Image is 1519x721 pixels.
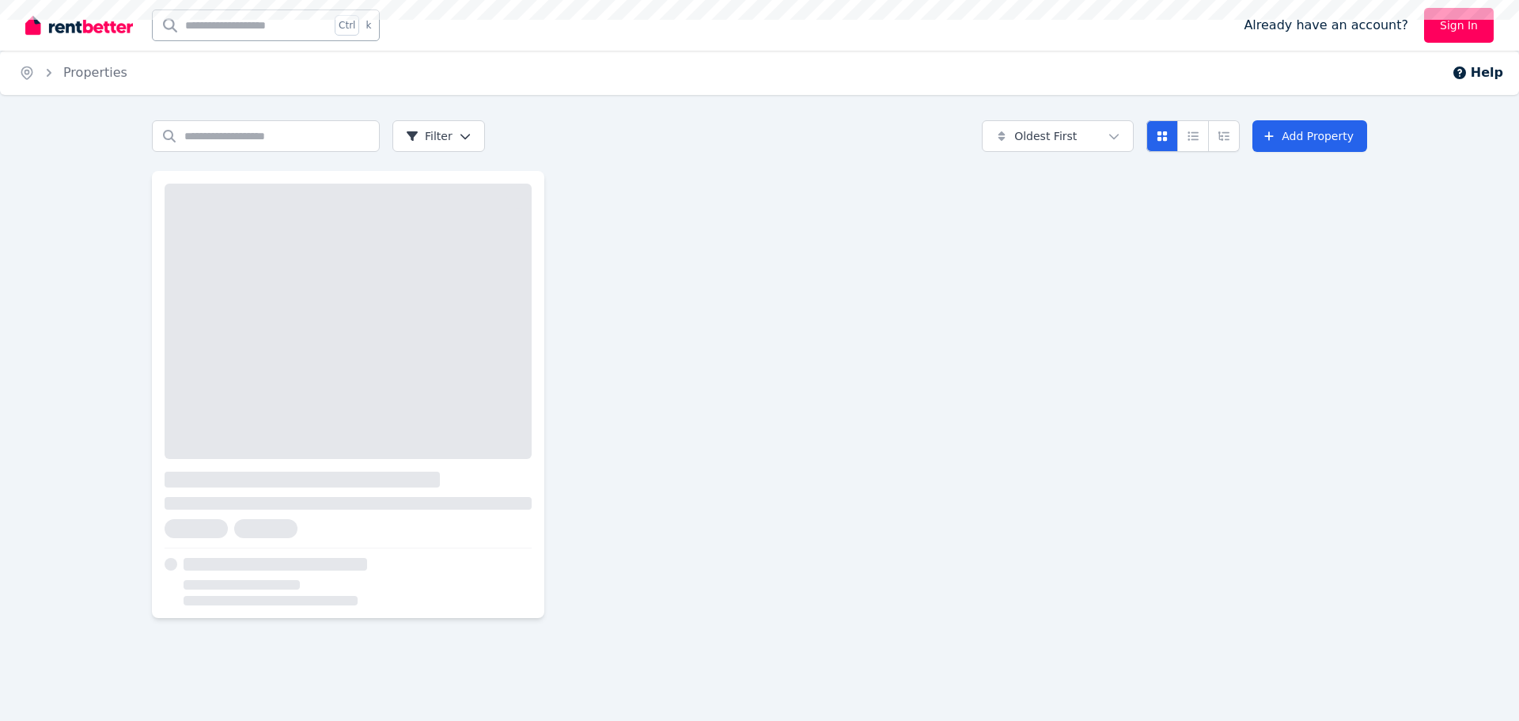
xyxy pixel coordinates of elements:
button: Expanded list view [1208,120,1240,152]
a: Sign In [1424,8,1494,43]
button: Help [1452,63,1503,82]
button: Card view [1146,120,1178,152]
span: Oldest First [1014,128,1077,144]
button: Compact list view [1177,120,1209,152]
span: Filter [406,128,453,144]
a: Add Property [1252,120,1367,152]
a: Properties [63,65,127,80]
img: RentBetter [25,13,133,37]
span: Already have an account? [1244,16,1408,35]
span: Ctrl [335,15,359,36]
div: View options [1146,120,1240,152]
span: k [366,19,371,32]
button: Filter [392,120,485,152]
button: Oldest First [982,120,1134,152]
